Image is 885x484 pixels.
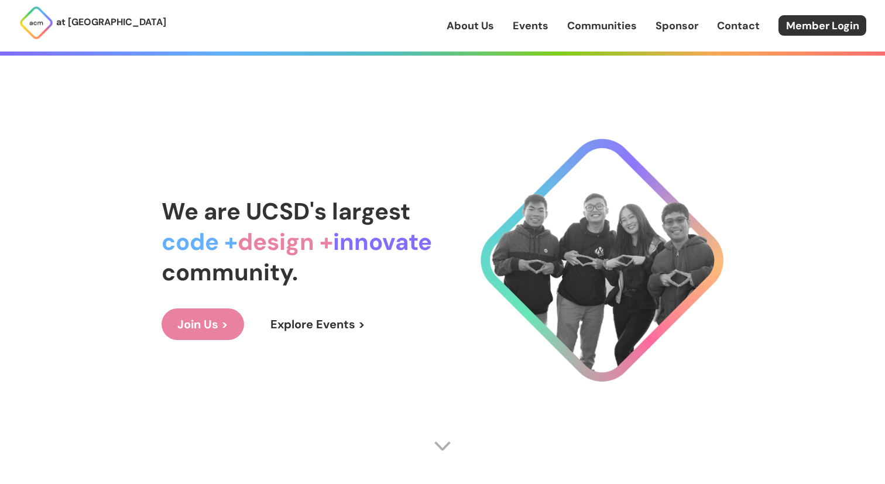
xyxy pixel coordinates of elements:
[19,5,54,40] img: ACM Logo
[447,18,494,33] a: About Us
[481,139,723,382] img: Cool Logo
[162,226,238,257] span: code +
[778,15,866,36] a: Member Login
[238,226,333,257] span: design +
[567,18,637,33] a: Communities
[656,18,698,33] a: Sponsor
[717,18,760,33] a: Contact
[255,308,381,340] a: Explore Events >
[162,196,410,226] span: We are UCSD's largest
[434,437,451,455] img: Scroll Arrow
[333,226,432,257] span: innovate
[162,257,298,287] span: community.
[162,308,244,340] a: Join Us >
[513,18,548,33] a: Events
[19,5,166,40] a: at [GEOGRAPHIC_DATA]
[56,15,166,30] p: at [GEOGRAPHIC_DATA]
